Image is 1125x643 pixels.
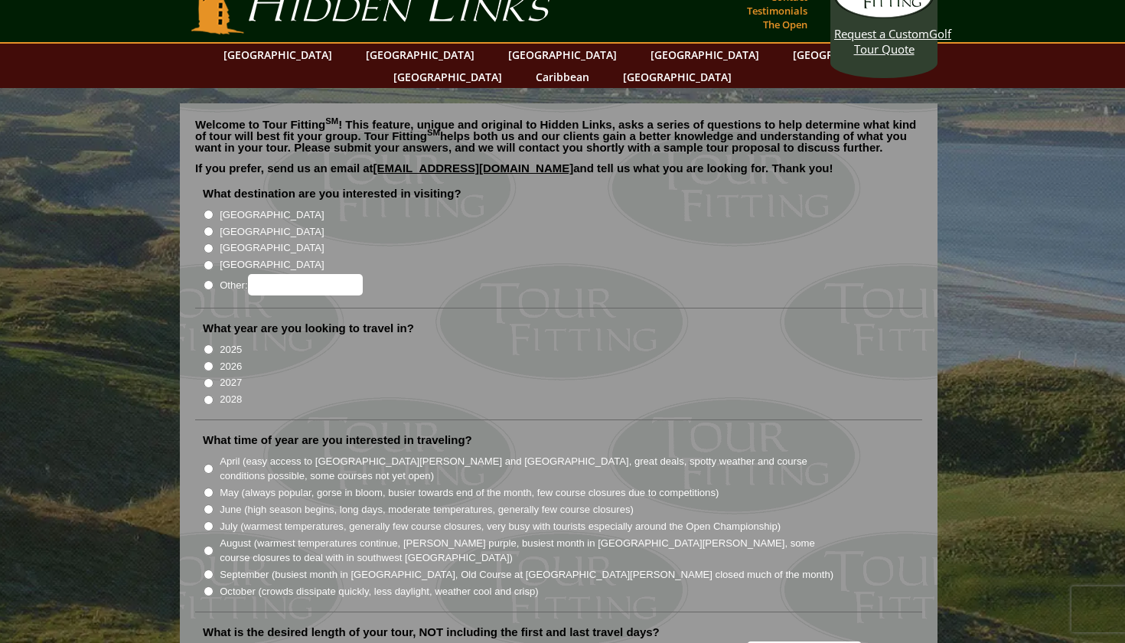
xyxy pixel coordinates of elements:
label: 2026 [220,359,242,374]
label: August (warmest temperatures continue, [PERSON_NAME] purple, busiest month in [GEOGRAPHIC_DATA][P... [220,536,835,566]
p: Welcome to Tour Fitting ! This feature, unique and original to Hidden Links, asks a series of que... [195,119,922,153]
label: October (crowds dissipate quickly, less daylight, weather cool and crisp) [220,584,539,599]
label: What destination are you interested in visiting? [203,186,461,201]
a: [EMAIL_ADDRESS][DOMAIN_NAME] [373,162,574,175]
a: [GEOGRAPHIC_DATA] [501,44,624,66]
label: July (warmest temperatures, generally few course closures, very busy with tourists especially aro... [220,519,781,534]
a: Caribbean [528,66,597,88]
sup: SM [325,116,338,126]
span: Request a Custom [834,26,929,41]
a: [GEOGRAPHIC_DATA] [386,66,510,88]
label: 2028 [220,392,242,407]
a: [GEOGRAPHIC_DATA] [643,44,767,66]
label: [GEOGRAPHIC_DATA] [220,207,324,223]
label: [GEOGRAPHIC_DATA] [220,224,324,240]
sup: SM [427,128,440,137]
label: What year are you looking to travel in? [203,321,414,336]
label: September (busiest month in [GEOGRAPHIC_DATA], Old Course at [GEOGRAPHIC_DATA][PERSON_NAME] close... [220,567,833,583]
label: Other: [220,274,362,295]
label: May (always popular, gorse in bloom, busier towards end of the month, few course closures due to ... [220,485,719,501]
a: [GEOGRAPHIC_DATA] [358,44,482,66]
label: 2027 [220,375,242,390]
label: April (easy access to [GEOGRAPHIC_DATA][PERSON_NAME] and [GEOGRAPHIC_DATA], great deals, spotty w... [220,454,835,484]
a: The Open [759,14,811,35]
label: [GEOGRAPHIC_DATA] [220,240,324,256]
a: [GEOGRAPHIC_DATA] [785,44,909,66]
label: What is the desired length of your tour, NOT including the first and last travel days? [203,625,660,640]
input: Other: [248,274,363,295]
label: 2025 [220,342,242,357]
label: What time of year are you interested in traveling? [203,432,472,448]
a: [GEOGRAPHIC_DATA] [615,66,739,88]
a: [GEOGRAPHIC_DATA] [216,44,340,66]
label: June (high season begins, long days, moderate temperatures, generally few course closures) [220,502,634,517]
p: If you prefer, send us an email at and tell us what you are looking for. Thank you! [195,162,922,185]
label: [GEOGRAPHIC_DATA] [220,257,324,273]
